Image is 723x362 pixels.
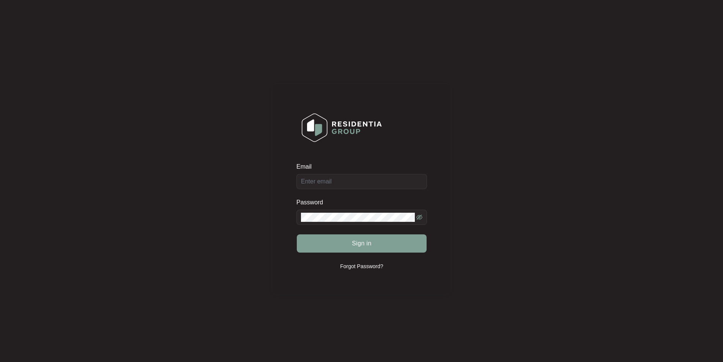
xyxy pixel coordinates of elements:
[352,239,372,248] span: Sign in
[296,174,427,189] input: Email
[297,108,387,147] img: Login Logo
[301,213,415,222] input: Password
[416,214,422,220] span: eye-invisible
[296,199,329,206] label: Password
[340,262,383,270] p: Forgot Password?
[297,234,427,253] button: Sign in
[296,163,317,171] label: Email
